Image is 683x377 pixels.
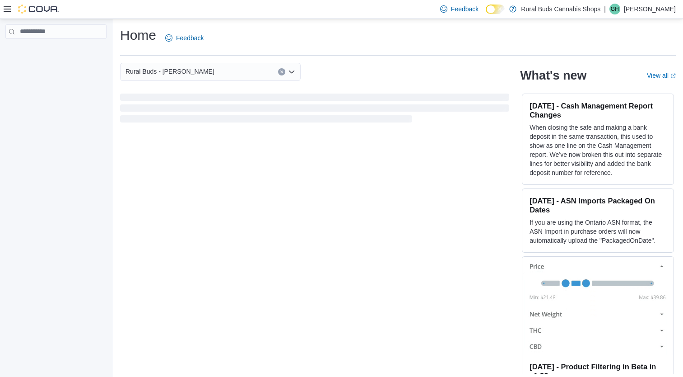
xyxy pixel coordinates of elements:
[530,123,666,177] p: When closing the safe and making a bank deposit in the same transaction, this used to show as one...
[125,66,214,77] span: Rural Buds - [PERSON_NAME]
[162,29,207,47] a: Feedback
[530,218,666,245] p: If you are using the Ontario ASN format, the ASN Import in purchase orders will now automatically...
[5,41,107,62] nav: Complex example
[670,73,676,79] svg: External link
[120,95,509,124] span: Loading
[647,72,676,79] a: View allExternal link
[176,33,204,42] span: Feedback
[520,68,586,83] h2: What's new
[451,5,479,14] span: Feedback
[521,4,600,14] p: Rural Buds Cannabis Shops
[288,68,295,75] button: Open list of options
[624,4,676,14] p: [PERSON_NAME]
[120,26,156,44] h1: Home
[604,4,606,14] p: |
[278,68,285,75] button: Clear input
[486,5,505,14] input: Dark Mode
[18,5,59,14] img: Cova
[609,4,620,14] div: Gina Houle
[530,101,666,119] h3: [DATE] - Cash Management Report Changes
[530,196,666,214] h3: [DATE] - ASN Imports Packaged On Dates
[611,4,619,14] span: GH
